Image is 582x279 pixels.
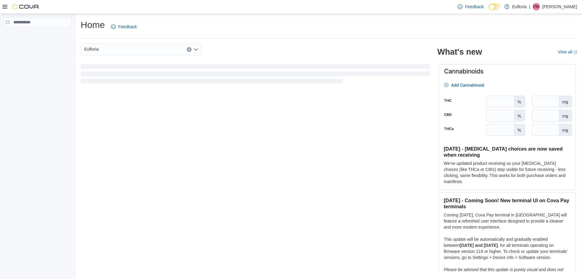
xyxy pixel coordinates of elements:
[109,21,139,33] a: Feedback
[558,49,577,54] a: View allExternal link
[529,3,530,10] p: |
[444,212,571,230] p: Coming [DATE], Cova Pay terminal in [GEOGRAPHIC_DATA] will feature a refreshed user interface des...
[444,267,564,278] em: Please be advised that this update is purely visual and does not impact payment functionality.
[444,160,571,185] p: We've updated product receiving so your [MEDICAL_DATA] choices (like THCa or CBG) stay visible fo...
[533,3,539,10] span: PM
[81,19,105,31] h1: Home
[118,24,137,30] span: Feedback
[444,146,571,158] h3: [DATE] - [MEDICAL_DATA] choices are now saved when receiving
[460,243,498,248] strong: [DATE] and [DATE]
[542,3,577,10] p: [PERSON_NAME]
[187,47,192,52] button: Clear input
[444,197,571,209] h3: [DATE] - Coming Soon! New terminal UI on Cova Pay terminals
[465,4,483,10] span: Feedback
[489,4,501,10] input: Dark Mode
[455,1,486,13] a: Feedback
[444,236,571,260] p: This update will be automatically and gradually enabled between , for all terminals operating on ...
[533,3,540,10] div: Payson Myher
[81,65,430,85] span: Loading
[512,3,527,10] p: Eufloria
[84,46,99,53] span: Eufloria
[4,29,72,43] nav: Complex example
[574,50,577,54] svg: External link
[437,47,482,57] h2: What's new
[193,47,198,52] button: Open list of options
[12,4,39,10] img: Cova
